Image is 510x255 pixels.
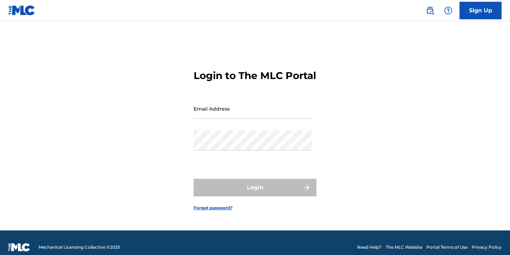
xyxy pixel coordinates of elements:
[8,243,30,251] img: logo
[194,70,316,82] h3: Login to The MLC Portal
[386,244,422,250] a: The MLC Website
[427,244,468,250] a: Portal Terms of Use
[441,4,455,18] div: Help
[444,6,452,15] img: help
[194,205,233,211] a: Forgot password?
[472,244,502,250] a: Privacy Policy
[459,2,502,19] a: Sign Up
[39,244,120,250] span: Mechanical Licensing Collective © 2025
[8,5,35,15] img: MLC Logo
[423,4,437,18] a: Public Search
[426,6,434,15] img: search
[357,244,382,250] a: Need Help?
